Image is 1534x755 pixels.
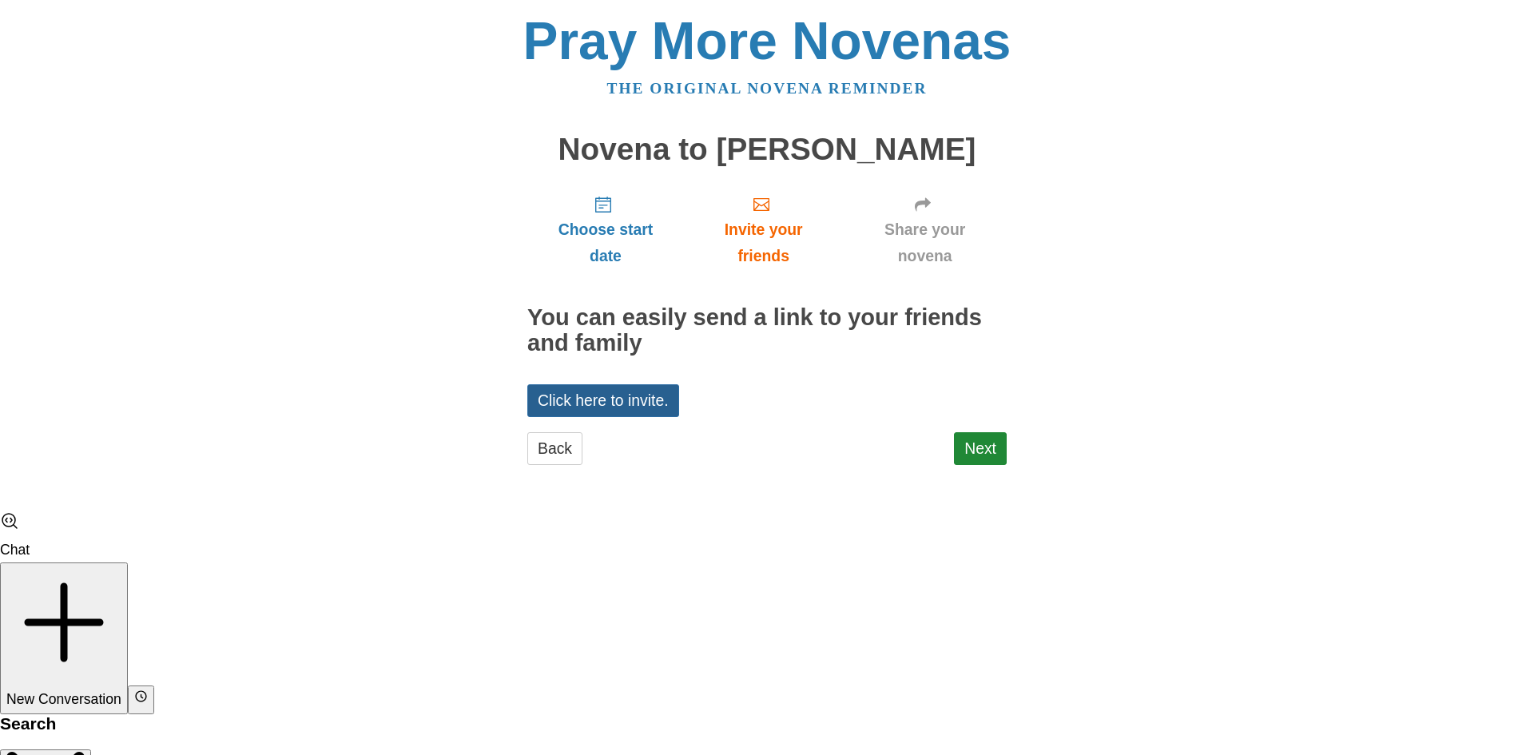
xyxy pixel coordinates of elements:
[527,182,684,277] a: Choose start date
[6,691,121,707] span: New Conversation
[843,182,1007,277] a: Share your novena
[523,11,1011,70] a: Pray More Novenas
[527,133,1007,167] h1: Novena to [PERSON_NAME]
[527,432,582,465] a: Back
[954,432,1007,465] a: Next
[700,217,827,269] span: Invite your friends
[543,217,668,269] span: Choose start date
[527,305,1007,356] h2: You can easily send a link to your friends and family
[607,80,928,97] a: The original novena reminder
[527,384,679,417] a: Click here to invite.
[859,217,991,269] span: Share your novena
[684,182,843,277] a: Invite your friends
